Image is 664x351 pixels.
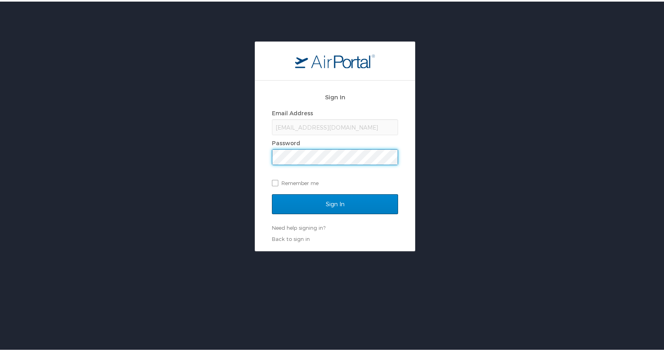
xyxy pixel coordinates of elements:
[272,193,398,213] input: Sign In
[272,223,325,229] a: Need help signing in?
[272,138,300,145] label: Password
[272,108,313,115] label: Email Address
[272,234,310,241] a: Back to sign in
[272,91,398,100] h2: Sign In
[295,52,375,67] img: logo
[272,175,398,187] label: Remember me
